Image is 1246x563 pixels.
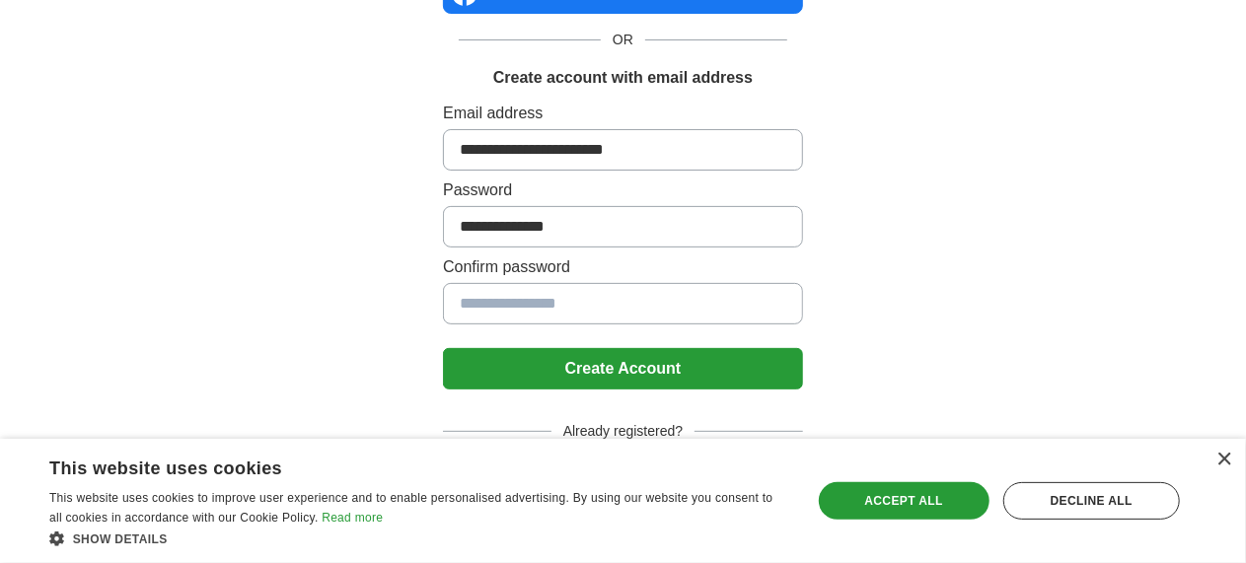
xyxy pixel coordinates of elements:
span: Show details [73,532,168,546]
span: This website uses cookies to improve user experience and to enable personalised advertising. By u... [49,491,772,525]
label: Confirm password [443,255,803,279]
div: Accept all [819,482,989,520]
label: Password [443,178,803,202]
div: Show details [49,528,788,548]
label: Email address [443,102,803,125]
button: Create Account [443,348,803,389]
div: Decline all [1003,482,1180,520]
a: Read more, opens a new window [322,511,383,525]
span: Already registered? [551,421,695,442]
div: Close [1216,453,1231,467]
h1: Create account with email address [493,66,753,90]
span: OR [601,30,645,50]
div: This website uses cookies [49,451,739,480]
